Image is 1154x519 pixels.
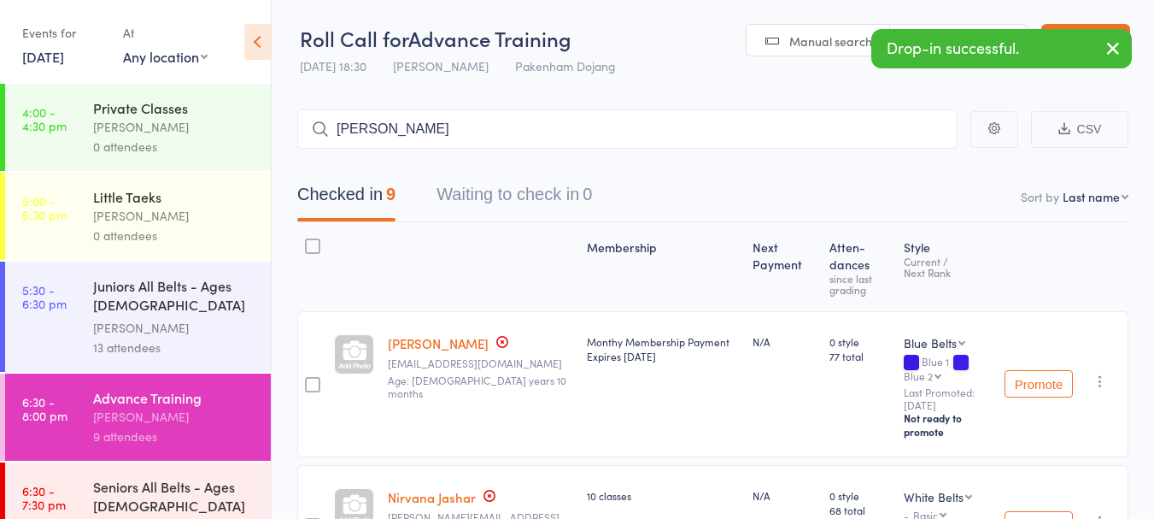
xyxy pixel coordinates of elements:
[408,24,571,52] span: Advance Training
[123,19,208,47] div: At
[386,185,395,203] div: 9
[22,47,64,66] a: [DATE]
[587,334,739,363] div: Monthy Membership Payment
[93,427,256,446] div: 9 attendees
[897,230,998,304] div: Style
[123,47,208,66] div: Any location
[580,230,746,304] div: Membership
[93,338,256,357] div: 13 attendees
[1041,24,1130,58] a: Exit roll call
[871,29,1132,68] div: Drop-in successful.
[5,173,271,260] a: 5:00 -5:30 pmLittle Taeks[PERSON_NAME]0 attendees
[93,137,256,156] div: 0 attendees
[22,283,67,310] time: 5:30 - 6:30 pm
[93,226,256,245] div: 0 attendees
[436,176,592,221] button: Waiting to check in0
[515,57,616,74] span: Pakenham Dojang
[22,194,67,221] time: 5:00 - 5:30 pm
[93,388,256,407] div: Advance Training
[22,484,66,511] time: 6:30 - 7:30 pm
[388,488,476,506] a: Nirvana Jashar
[93,98,256,117] div: Private Classes
[904,488,964,505] div: White Belts
[300,24,408,52] span: Roll Call for
[829,273,890,295] div: since last grading
[22,395,67,422] time: 6:30 - 8:00 pm
[93,206,256,226] div: [PERSON_NAME]
[393,57,489,74] span: [PERSON_NAME]
[1063,188,1120,205] div: Last name
[904,411,991,439] div: Not ready to promote
[300,57,366,74] span: [DATE] 18:30
[789,32,872,50] span: Manual search
[5,84,271,171] a: 4:00 -4:30 pmPrivate Classes[PERSON_NAME]0 attendees
[829,488,890,503] span: 0 style
[93,318,256,338] div: [PERSON_NAME]
[753,488,816,503] div: N/A
[829,334,890,349] span: 0 style
[904,356,991,381] div: Blue 1
[297,176,395,221] button: Checked in9
[297,109,958,149] input: Search by name
[904,334,957,351] div: Blue Belts
[829,349,890,363] span: 77 total
[93,117,256,137] div: [PERSON_NAME]
[1005,370,1073,398] button: Promote
[587,488,739,503] div: 10 classes
[93,187,256,206] div: Little Taeks
[746,230,823,304] div: Next Payment
[823,230,897,304] div: Atten­dances
[1021,188,1059,205] label: Sort by
[22,105,67,133] time: 4:00 - 4:30 pm
[388,334,489,352] a: [PERSON_NAME]
[5,374,271,461] a: 6:30 -8:00 pmAdvance Training[PERSON_NAME]9 attendees
[829,503,890,517] span: 68 total
[904,386,991,411] small: Last Promoted: [DATE]
[904,370,933,381] div: Blue 2
[5,262,271,372] a: 5:30 -6:30 pmJuniors All Belts - Ages [DEMOGRAPHIC_DATA] yrs[PERSON_NAME]13 attendees
[93,477,256,519] div: Seniors All Belts - Ages [DEMOGRAPHIC_DATA] and up
[93,407,256,427] div: [PERSON_NAME]
[388,357,573,369] small: razajafari2018@gmail.com
[388,373,566,399] span: Age: [DEMOGRAPHIC_DATA] years 10 months
[583,185,592,203] div: 0
[1031,111,1128,148] button: CSV
[93,276,256,318] div: Juniors All Belts - Ages [DEMOGRAPHIC_DATA] yrs
[904,256,991,278] div: Current / Next Rank
[22,19,106,47] div: Events for
[587,349,739,363] div: Expires [DATE]
[753,334,816,349] div: N/A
